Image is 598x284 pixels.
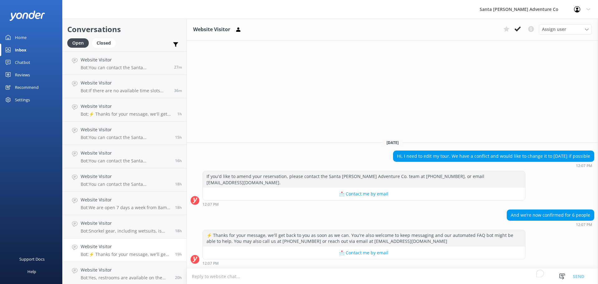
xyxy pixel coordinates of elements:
[187,269,598,284] textarea: To enrich screen reader interactions, please activate Accessibility in Grammarly extension settings
[15,44,26,56] div: Inbox
[175,275,182,280] span: Sep 17 2025 11:25am (UTC -07:00) America/Tijuana
[507,210,594,220] div: And we’re now confirmed for 6 people
[174,65,182,70] span: Sep 18 2025 07:36am (UTC -07:00) America/Tijuana
[81,103,173,110] h4: Website Visitor
[81,79,169,86] h4: Website Visitor
[81,252,170,257] p: Bot: ⚡ Thanks for your message, we'll get back to you as soon as we can. You're also welcome to k...
[67,38,89,48] div: Open
[539,24,592,34] div: Assign User
[92,39,119,46] a: Closed
[202,262,219,265] strong: 12:07 PM
[81,243,170,250] h4: Website Visitor
[576,164,592,168] strong: 12:07 PM
[81,126,170,133] h4: Website Visitor
[202,202,525,206] div: Sep 17 2025 12:07pm (UTC -07:00) America/Tijuana
[393,151,594,161] div: Hi, I need to edit my tour. We have a conflict and would like to change it to [DATE] if possible
[81,173,170,180] h4: Website Visitor
[67,23,182,35] h2: Conversations
[203,247,525,259] button: 📩 Contact me by email
[81,228,170,234] p: Bot: Snorkel gear, including wetsuits, is available for rent at our island storefront and does no...
[9,11,45,21] img: yonder-white-logo.png
[576,223,592,227] strong: 12:07 PM
[15,31,26,44] div: Home
[15,94,30,106] div: Settings
[542,26,566,33] span: Assign user
[81,150,170,156] h4: Website Visitor
[81,220,170,227] h4: Website Visitor
[203,230,525,247] div: ⚡ Thanks for your message, we'll get back to you as soon as we can. You're also welcome to keep m...
[174,88,182,93] span: Sep 18 2025 07:27am (UTC -07:00) America/Tijuana
[63,238,187,262] a: Website VisitorBot:⚡ Thanks for your message, we'll get back to you as soon as we can. You're als...
[203,171,525,188] div: If you'd like to amend your reservation, please contact the Santa [PERSON_NAME] Adventure Co. tea...
[202,203,219,206] strong: 12:07 PM
[15,56,30,69] div: Chatbot
[81,205,170,210] p: Bot: We are open 7 days a week from 8am to 5pm.
[81,196,170,203] h4: Website Visitor
[193,26,230,34] h3: Website Visitor
[63,168,187,192] a: Website VisitorBot:You can contact the Santa [PERSON_NAME] Adventure Co. team at [PHONE_NUMBER], ...
[81,65,169,70] p: Bot: You can contact the Santa [PERSON_NAME] Adventure Co. team at [PHONE_NUMBER], or by emailing...
[81,88,169,94] p: Bot: If there are no available time slots showing online, the trip is likely full. You can reach ...
[63,98,187,122] a: Website VisitorBot:⚡ Thanks for your message, we'll get back to you as soon as we can. You're als...
[63,145,187,168] a: Website VisitorBot:You can contact the Santa [PERSON_NAME] Adventure Co. team at [PHONE_NUMBER], ...
[63,122,187,145] a: Website VisitorBot:You can contact the Santa [PERSON_NAME] Adventure Co. team at [PHONE_NUMBER], ...
[67,39,92,46] a: Open
[175,228,182,233] span: Sep 17 2025 01:24pm (UTC -07:00) America/Tijuana
[15,69,30,81] div: Reviews
[19,253,45,265] div: Support Docs
[202,261,525,265] div: Sep 17 2025 12:07pm (UTC -07:00) America/Tijuana
[81,158,170,164] p: Bot: You can contact the Santa [PERSON_NAME] Adventure Co. team at [PHONE_NUMBER], or by emailing...
[63,215,187,238] a: Website VisitorBot:Snorkel gear, including wetsuits, is available for rent at our island storefro...
[81,267,170,273] h4: Website Visitor
[81,111,173,117] p: Bot: ⚡ Thanks for your message, we'll get back to you as soon as we can. You're also welcome to k...
[175,252,182,257] span: Sep 17 2025 12:07pm (UTC -07:00) America/Tijuana
[507,222,594,227] div: Sep 17 2025 12:07pm (UTC -07:00) America/Tijuana
[63,192,187,215] a: Website VisitorBot:We are open 7 days a week from 8am to 5pm.18h
[383,140,402,145] span: [DATE]
[175,158,182,163] span: Sep 17 2025 03:08pm (UTC -07:00) America/Tijuana
[175,135,182,140] span: Sep 17 2025 04:59pm (UTC -07:00) America/Tijuana
[81,135,170,140] p: Bot: You can contact the Santa [PERSON_NAME] Adventure Co. team at [PHONE_NUMBER], or by emailing...
[393,163,594,168] div: Sep 17 2025 12:07pm (UTC -07:00) America/Tijuana
[63,75,187,98] a: Website VisitorBot:If there are no available time slots showing online, the trip is likely full. ...
[203,188,525,200] button: 📩 Contact me by email
[175,181,182,187] span: Sep 17 2025 01:35pm (UTC -07:00) America/Tijuana
[175,205,182,210] span: Sep 17 2025 01:26pm (UTC -07:00) America/Tijuana
[15,81,39,94] div: Recommend
[177,111,182,117] span: Sep 18 2025 06:17am (UTC -07:00) America/Tijuana
[92,38,116,48] div: Closed
[81,275,170,281] p: Bot: Yes, restrooms are available on the island.
[63,51,187,75] a: Website VisitorBot:You can contact the Santa [PERSON_NAME] Adventure Co. team at [PHONE_NUMBER], ...
[81,181,170,187] p: Bot: You can contact the Santa [PERSON_NAME] Adventure Co. team at [PHONE_NUMBER], or by emailing...
[81,56,169,63] h4: Website Visitor
[27,265,36,278] div: Help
